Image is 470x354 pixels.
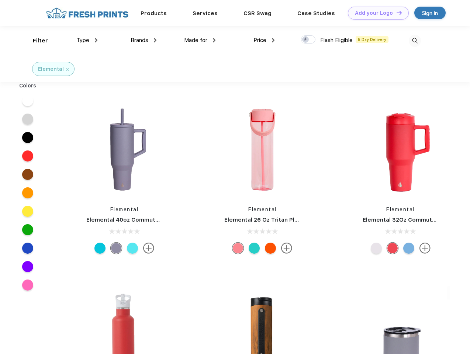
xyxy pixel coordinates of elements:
[248,206,277,212] a: Elemental
[131,37,148,44] span: Brands
[281,243,292,254] img: more.svg
[386,206,415,212] a: Elemental
[44,7,131,20] img: fo%20logo%202.webp
[232,243,243,254] div: Rose
[265,243,276,254] div: Orange
[243,10,272,17] a: CSR Swag
[95,38,97,42] img: dropdown.png
[224,216,346,223] a: Elemental 26 Oz Tritan Plastic Water Bottle
[403,243,414,254] div: Ocean Blue
[86,216,186,223] a: Elemental 40oz Commuter Tumbler
[352,100,450,198] img: func=resize&h=266
[75,100,173,198] img: func=resize&h=266
[38,65,64,73] div: Elemental
[422,9,438,17] div: Sign in
[14,82,42,90] div: Colors
[213,38,215,42] img: dropdown.png
[397,11,402,15] img: DT
[355,10,393,16] div: Add your Logo
[66,68,69,71] img: filter_cancel.svg
[76,37,89,44] span: Type
[111,243,122,254] div: Graphite
[414,7,446,19] a: Sign in
[193,10,218,17] a: Services
[154,38,156,42] img: dropdown.png
[110,206,139,212] a: Elemental
[141,10,167,17] a: Products
[213,100,311,198] img: func=resize&h=266
[272,38,274,42] img: dropdown.png
[184,37,207,44] span: Made for
[363,216,463,223] a: Elemental 32Oz Commuter Tumbler
[127,243,138,254] div: Blue Tie Dye
[33,37,48,45] div: Filter
[371,243,382,254] div: Matte White
[356,36,388,43] span: 5 Day Delivery
[253,37,266,44] span: Price
[249,243,260,254] div: Robin's Egg
[320,37,353,44] span: Flash Eligible
[387,243,398,254] div: Red
[143,243,154,254] img: more.svg
[94,243,106,254] div: Blue lagoon
[409,35,421,47] img: desktop_search.svg
[419,243,431,254] img: more.svg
